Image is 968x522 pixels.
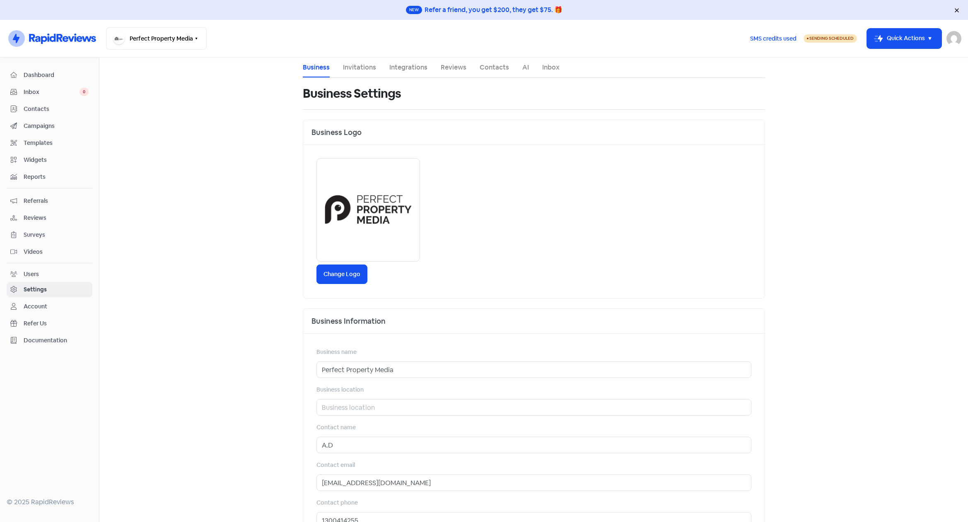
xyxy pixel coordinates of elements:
[316,385,364,394] label: Business location
[316,461,355,469] label: Contact email
[316,265,367,284] label: Change Logo
[24,319,89,328] span: Refer Us
[933,489,960,514] iframe: chat widget
[316,348,357,356] label: Business name
[24,71,89,79] span: Dashboard
[24,231,89,239] span: Surveys
[7,299,92,314] a: Account
[7,227,92,243] a: Surveys
[389,63,427,72] a: Integrations
[24,197,89,205] span: Referrals
[24,336,89,345] span: Documentation
[316,498,358,507] label: Contact phone
[480,63,509,72] a: Contacts
[804,34,857,43] a: Sending Scheduled
[24,285,47,294] div: Settings
[343,63,376,72] a: Invitations
[441,63,466,72] a: Reviews
[303,309,765,334] div: Business Information
[24,302,47,311] div: Account
[80,88,89,96] span: 0
[303,80,401,107] h1: Business Settings
[24,105,89,113] span: Contacts
[303,120,765,145] div: Business Logo
[7,267,92,282] a: Users
[867,29,941,48] button: Quick Actions
[425,5,562,15] div: Refer a friend, you get $200, they get $75. 🎁
[7,210,92,226] a: Reviews
[743,34,804,42] a: SMS credits used
[7,193,92,209] a: Referrals
[542,63,560,72] a: Inbox
[24,248,89,256] span: Videos
[316,437,751,453] input: Contact name
[24,122,89,130] span: Campaigns
[316,399,751,416] input: Business location
[24,139,89,147] span: Templates
[750,34,797,43] span: SMS credits used
[24,156,89,164] span: Widgets
[106,27,207,50] button: Perfect Property Media
[303,63,330,72] a: Business
[7,135,92,151] a: Templates
[7,84,92,100] a: Inbox 0
[7,67,92,83] a: Dashboard
[7,333,92,348] a: Documentation
[24,270,39,279] div: Users
[24,88,80,96] span: Inbox
[7,169,92,185] a: Reports
[522,63,529,72] a: AI
[809,36,854,41] span: Sending Scheduled
[7,101,92,117] a: Contacts
[7,316,92,331] a: Refer Us
[406,6,422,14] span: New
[24,214,89,222] span: Reviews
[24,173,89,181] span: Reports
[316,474,751,491] input: Contact email
[946,31,961,46] img: User
[7,244,92,260] a: Videos
[7,118,92,134] a: Campaigns
[7,152,92,168] a: Widgets
[7,282,92,297] a: Settings
[316,423,356,432] label: Contact name
[7,497,92,507] div: © 2025 RapidReviews
[316,361,751,378] input: Business name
